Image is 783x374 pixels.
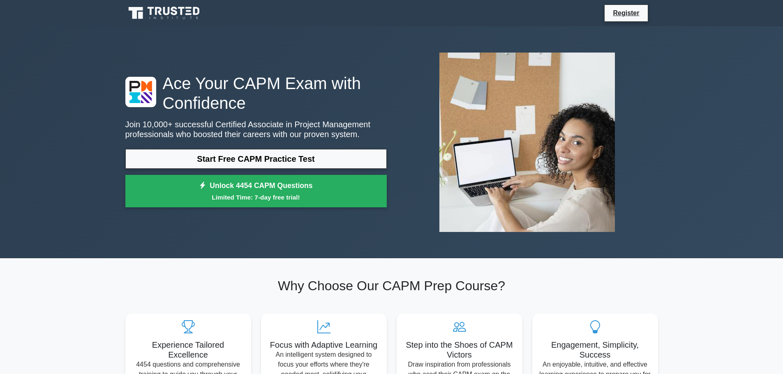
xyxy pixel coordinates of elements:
h5: Step into the Shoes of CAPM Victors [403,340,516,360]
h5: Focus with Adaptive Learning [268,340,380,350]
a: Unlock 4454 CAPM QuestionsLimited Time: 7-day free trial! [125,175,387,208]
p: Join 10,000+ successful Certified Associate in Project Management professionals who boosted their... [125,119,387,139]
small: Limited Time: 7-day free trial! [136,193,376,202]
h2: Why Choose Our CAPM Prep Course? [125,278,658,294]
h1: Ace Your CAPM Exam with Confidence [125,73,387,113]
h5: Engagement, Simplicity, Success [539,340,651,360]
h5: Experience Tailored Excellence [132,340,245,360]
a: Start Free CAPM Practice Test [125,149,387,169]
a: Register [608,8,644,18]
